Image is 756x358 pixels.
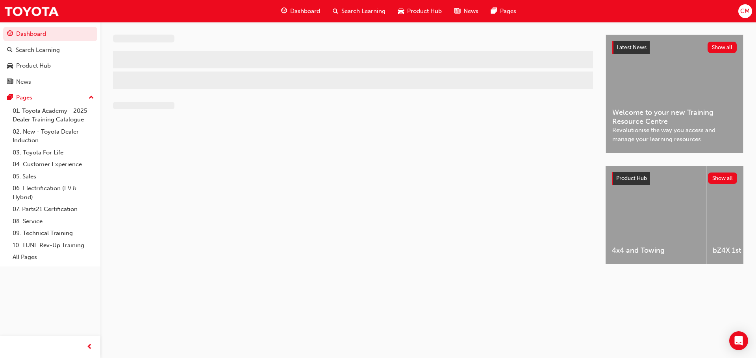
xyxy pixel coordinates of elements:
a: 09. Technical Training [9,227,97,239]
button: Show all [708,42,737,53]
button: Show all [708,173,737,184]
span: Pages [500,7,516,16]
a: News [3,75,97,89]
button: CM [738,4,752,18]
span: search-icon [7,47,13,54]
span: 4x4 and Towing [612,246,700,255]
div: News [16,77,31,86]
div: Open Intercom Messenger [729,331,748,350]
span: search-icon [333,6,338,16]
span: car-icon [398,6,404,16]
div: Search Learning [16,46,60,55]
button: DashboardSearch LearningProduct HubNews [3,25,97,90]
span: Latest News [617,44,647,51]
a: 08. Service [9,215,97,228]
img: Trak [4,2,59,20]
span: guage-icon [281,6,287,16]
div: Pages [16,93,32,102]
span: Welcome to your new Training Resource Centre [612,108,737,126]
a: news-iconNews [448,3,485,19]
a: Latest NewsShow allWelcome to your new Training Resource CentreRevolutionise the way you access a... [606,35,743,153]
span: News [463,7,478,16]
a: Latest NewsShow all [612,41,737,54]
span: Product Hub [407,7,442,16]
span: Search Learning [341,7,385,16]
a: guage-iconDashboard [275,3,326,19]
span: prev-icon [87,342,93,352]
button: Pages [3,90,97,105]
a: Search Learning [3,43,97,57]
span: Dashboard [290,7,320,16]
a: 02. New - Toyota Dealer Induction [9,126,97,147]
a: pages-iconPages [485,3,523,19]
span: car-icon [7,62,13,70]
a: car-iconProduct Hub [392,3,448,19]
span: news-icon [454,6,460,16]
span: news-icon [7,79,13,86]
span: Product Hub [616,175,647,182]
a: search-iconSearch Learning [326,3,392,19]
span: guage-icon [7,31,13,38]
a: 4x4 and Towing [606,166,706,264]
a: 05. Sales [9,171,97,183]
a: Product Hub [3,59,97,73]
a: 04. Customer Experience [9,158,97,171]
a: 03. Toyota For Life [9,147,97,159]
div: Product Hub [16,61,51,70]
span: CM [740,7,750,16]
span: pages-icon [7,94,13,101]
a: 07. Parts21 Certification [9,203,97,215]
span: pages-icon [491,6,497,16]
span: Revolutionise the way you access and manage your learning resources. [612,126,737,143]
a: 10. TUNE Rev-Up Training [9,239,97,252]
a: 01. Toyota Academy - 2025 Dealer Training Catalogue [9,105,97,126]
a: All Pages [9,251,97,263]
span: up-icon [89,93,94,103]
a: Product HubShow all [612,172,737,185]
a: 06. Electrification (EV & Hybrid) [9,182,97,203]
a: Dashboard [3,27,97,41]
